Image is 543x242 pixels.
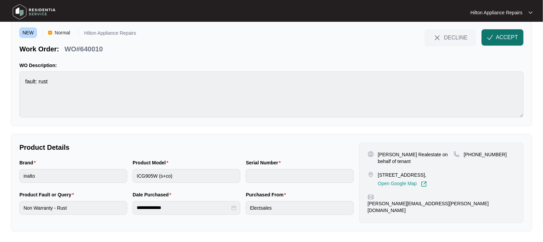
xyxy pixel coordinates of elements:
[84,31,136,38] p: Hilton Appliance Repairs
[19,169,127,183] input: Brand
[444,34,468,41] span: DECLINE
[368,151,374,157] img: user-pin
[19,143,354,152] p: Product Details
[246,191,289,198] label: Purchased From
[246,159,283,166] label: Serial Number
[137,204,230,211] input: Date Purchased
[19,28,37,38] span: NEW
[19,159,39,166] label: Brand
[133,159,171,166] label: Product Model
[48,31,52,35] img: Vercel Logo
[19,71,524,117] textarea: fault: rust
[19,201,127,215] input: Product Fault or Query
[52,28,73,38] span: Normal
[464,151,507,158] p: [PHONE_NUMBER]
[454,151,460,157] img: map-pin
[246,169,353,183] input: Serial Number
[496,33,518,42] span: ACCEPT
[368,172,374,178] img: map-pin
[378,172,427,178] p: [STREET_ADDRESS],
[10,2,58,22] img: residentia service logo
[482,29,524,46] button: check-IconACCEPT
[246,201,353,215] input: Purchased From
[64,44,103,54] p: WO#640010
[19,191,77,198] label: Product Fault or Query
[133,169,240,183] input: Product Model
[368,194,374,200] img: map-pin
[487,34,493,41] img: check-Icon
[368,200,515,214] p: [PERSON_NAME][EMAIL_ADDRESS][PERSON_NAME][DOMAIN_NAME]
[133,191,174,198] label: Date Purchased
[378,151,454,165] p: [PERSON_NAME] Realestate on behalf of tenant
[378,181,427,187] a: Open Google Map
[470,9,523,16] p: Hilton Appliance Repairs
[529,11,533,14] img: dropdown arrow
[19,44,59,54] p: Work Order:
[433,34,441,42] img: close-Icon
[421,181,427,187] img: Link-External
[425,29,476,46] button: close-IconDECLINE
[19,62,524,69] p: WO Description:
